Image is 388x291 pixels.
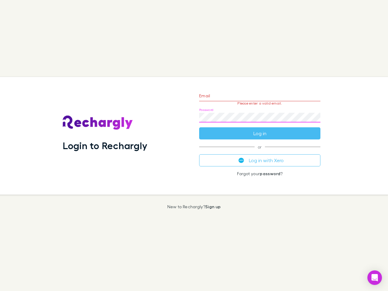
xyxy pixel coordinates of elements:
[199,108,213,112] label: Password
[199,127,320,139] button: Log in
[63,115,133,130] img: Rechargly's Logo
[205,204,221,209] a: Sign up
[199,154,320,166] button: Log in with Xero
[63,140,147,151] h1: Login to Rechargly
[239,158,244,163] img: Xero's logo
[367,270,382,285] div: Open Intercom Messenger
[167,204,221,209] p: New to Rechargly?
[260,171,280,176] a: password
[199,101,320,105] p: Please enter a valid email.
[199,171,320,176] p: Forgot your ?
